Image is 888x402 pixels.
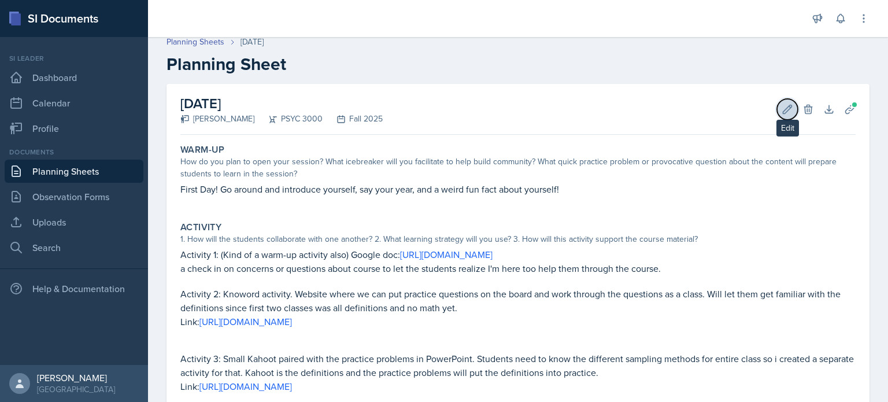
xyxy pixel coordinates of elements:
p: Activity 1: (Kind of a warm-up activity also) Google doc: [180,248,856,261]
div: [DATE] [240,36,264,48]
button: Edit [777,99,798,120]
a: Dashboard [5,66,143,89]
h2: Planning Sheet [166,54,869,75]
div: [GEOGRAPHIC_DATA] [37,383,115,395]
a: Observation Forms [5,185,143,208]
div: PSYC 3000 [254,113,323,125]
p: Link: [180,315,856,329]
a: Search [5,236,143,259]
div: Help & Documentation [5,277,143,300]
a: Planning Sheets [166,36,224,48]
div: Si leader [5,53,143,64]
p: Link: [180,379,856,393]
div: 1. How will the students collaborate with one another? 2. What learning strategy will you use? 3.... [180,233,856,245]
a: Profile [5,117,143,140]
a: Calendar [5,91,143,115]
p: Activity 2: Knoword activity. Website where we can put practice questions on the board and work t... [180,287,856,315]
label: Activity [180,222,221,233]
a: [URL][DOMAIN_NAME] [400,248,493,261]
a: [URL][DOMAIN_NAME] [199,380,292,393]
div: Fall 2025 [323,113,383,125]
div: Documents [5,147,143,157]
p: a check in on concerns or questions about course to let the students realize I'm here too help th... [180,261,856,275]
a: [URL][DOMAIN_NAME] [199,315,292,328]
div: [PERSON_NAME] [37,372,115,383]
label: Warm-Up [180,144,225,156]
a: Uploads [5,211,143,234]
p: First Day! Go around and introduce yourself, say your year, and a weird fun fact about yourself! [180,182,856,196]
a: Planning Sheets [5,160,143,183]
p: Activity 3: Small Kahoot paired with the practice problems in PowerPoint. Students need to know t... [180,352,856,379]
div: How do you plan to open your session? What icebreaker will you facilitate to help build community... [180,156,856,180]
div: [PERSON_NAME] [180,113,254,125]
h2: [DATE] [180,93,383,114]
